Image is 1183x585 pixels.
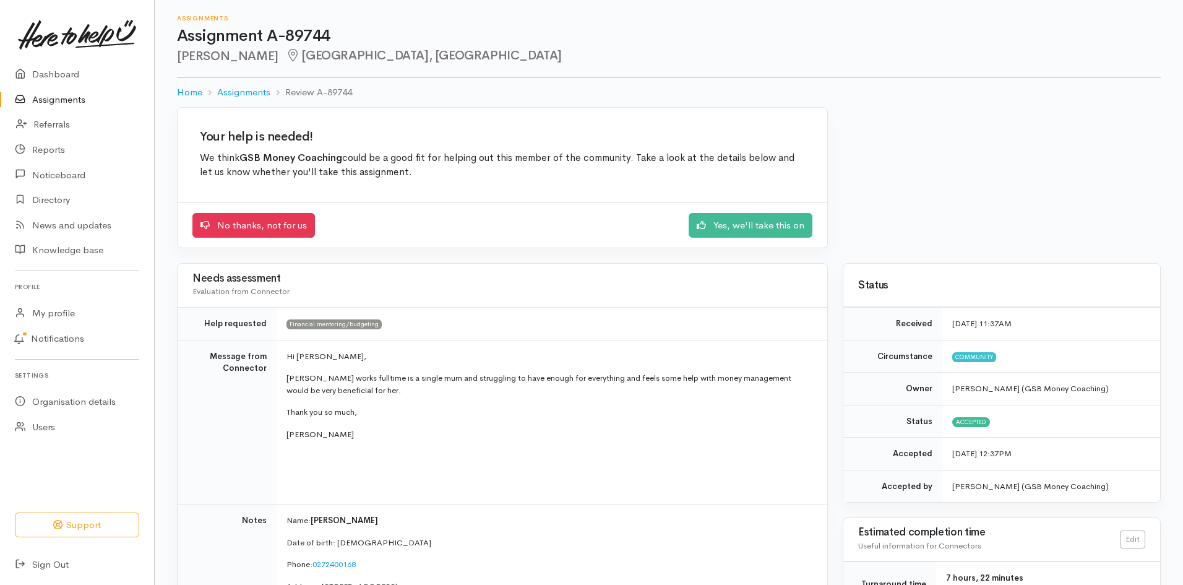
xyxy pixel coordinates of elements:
[178,308,277,340] td: Help requested
[843,470,942,502] td: Accepted by
[15,367,139,384] h6: Settings
[286,537,812,549] p: Date of birth: [DEMOGRAPHIC_DATA]
[177,85,202,100] a: Home
[1120,531,1145,548] a: Edit
[217,85,270,100] a: Assignments
[952,448,1012,459] time: [DATE] 12:37PM
[952,383,1109,394] span: [PERSON_NAME] (GSB Money Coaching)
[200,130,805,144] h2: Your help is needed!
[286,428,812,441] p: [PERSON_NAME]
[270,85,352,100] li: Review A-89744
[239,152,342,164] b: GSB Money Coaching
[286,319,382,329] span: Financial mentoring/budgeting
[843,373,942,405] td: Owner
[858,280,1145,292] h3: Status
[178,340,277,505] td: Message from Connector
[286,558,812,571] p: Phone:
[286,48,562,63] span: [GEOGRAPHIC_DATA], [GEOGRAPHIC_DATA]
[312,559,356,570] a: 0272400168
[192,286,290,297] span: Evaluation from Connector
[858,540,981,551] span: Useful information for Connectors
[311,515,378,526] span: [PERSON_NAME]
[286,514,812,527] p: Name:
[177,27,1161,45] h1: Assignment A-89744
[952,318,1012,329] time: [DATE] 11:37AM
[843,405,942,438] td: Status
[843,308,942,340] td: Received
[177,15,1161,22] h6: Assignments
[15,279,139,295] h6: Profile
[858,527,1120,539] h3: Estimated completion time
[952,417,990,427] span: Accepted
[946,573,1023,583] span: 7 hours, 22 minutes
[286,406,812,418] p: Thank you so much,
[942,470,1160,502] td: [PERSON_NAME] (GSB Money Coaching)
[192,273,812,285] h3: Needs assessment
[192,213,315,238] a: No thanks, not for us
[843,438,942,470] td: Accepted
[286,372,812,396] p: [PERSON_NAME] works fulltime is a single mum and struggling to have enough for everything and fee...
[177,49,1161,63] h2: [PERSON_NAME]
[15,513,139,538] button: Support
[200,151,805,180] p: We think could be a good fit for helping out this member of the community. Take a look at the det...
[177,78,1161,107] nav: breadcrumb
[952,352,996,362] span: Community
[286,350,812,363] p: Hi [PERSON_NAME],
[843,340,942,373] td: Circumstance
[689,213,812,238] a: Yes, we'll take this on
